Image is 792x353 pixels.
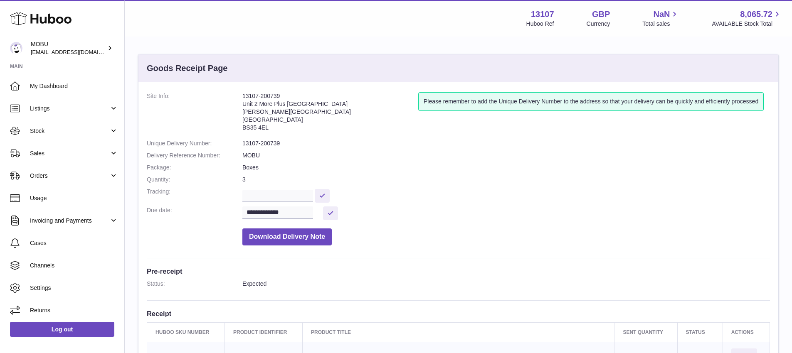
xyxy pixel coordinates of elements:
[147,92,242,135] dt: Site Info:
[712,9,782,28] a: 8,065.72 AVAILABLE Stock Total
[147,267,770,276] h3: Pre-receipt
[30,217,109,225] span: Invoicing and Payments
[723,322,770,342] th: Actions
[30,306,118,314] span: Returns
[225,322,303,342] th: Product Identifier
[147,176,242,184] dt: Quantity:
[242,176,770,184] dd: 3
[147,322,225,342] th: Huboo SKU Number
[242,140,770,147] dd: 13107-200739
[147,63,228,74] h3: Goods Receipt Page
[31,49,122,55] span: [EMAIL_ADDRESS][DOMAIN_NAME]
[147,188,242,202] dt: Tracking:
[677,322,723,342] th: Status
[653,9,670,20] span: NaN
[242,164,770,172] dd: Boxes
[30,150,109,157] span: Sales
[147,206,242,220] dt: Due date:
[642,20,679,28] span: Total sales
[614,322,677,342] th: Sent Quantity
[30,239,118,247] span: Cases
[242,92,418,135] address: 13107-200739 Unit 2 More Plus [GEOGRAPHIC_DATA] [PERSON_NAME][GEOGRAPHIC_DATA] [GEOGRAPHIC_DATA] ...
[147,280,242,288] dt: Status:
[147,309,770,318] h3: Receipt
[712,20,782,28] span: AVAILABLE Stock Total
[526,20,554,28] div: Huboo Ref
[30,172,109,180] span: Orders
[531,9,554,20] strong: 13107
[30,105,109,113] span: Listings
[30,127,109,135] span: Stock
[147,140,242,147] dt: Unique Delivery Number:
[147,152,242,159] dt: Delivery Reference Number:
[303,322,614,342] th: Product title
[740,9,772,20] span: 8,065.72
[587,20,610,28] div: Currency
[30,284,118,292] span: Settings
[30,82,118,90] span: My Dashboard
[30,262,118,270] span: Channels
[242,228,332,245] button: Download Delivery Note
[147,164,242,172] dt: Package:
[31,40,106,56] div: MOBU
[10,42,22,54] img: mo@mobu.co.uk
[418,92,764,111] div: Please remember to add the Unique Delivery Number to the address so that your delivery can be qui...
[592,9,610,20] strong: GBP
[242,152,770,159] dd: MOBU
[30,194,118,202] span: Usage
[242,280,770,288] dd: Expected
[10,322,114,337] a: Log out
[642,9,679,28] a: NaN Total sales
